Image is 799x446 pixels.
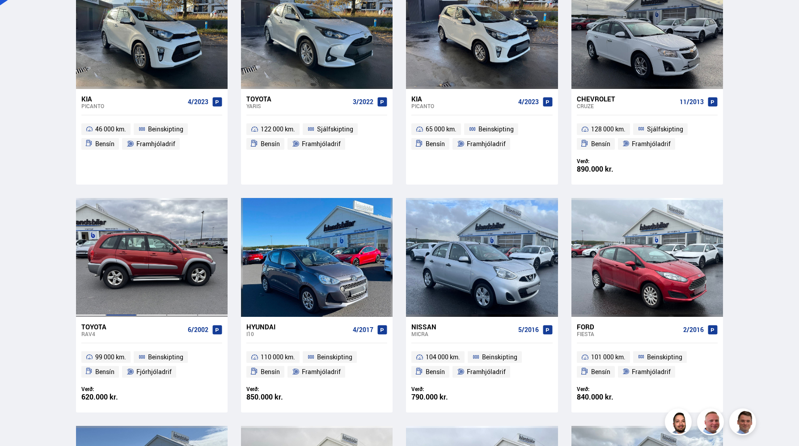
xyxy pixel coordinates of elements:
span: Framhjóladrif [467,139,506,149]
span: Sjálfskipting [317,124,353,135]
span: Bensín [426,139,445,149]
div: 840.000 kr. [577,393,647,401]
div: 850.000 kr. [246,393,317,401]
span: Beinskipting [647,352,682,362]
div: Fiesta [577,331,680,337]
img: siFngHWaQ9KaOqBr.png [698,410,725,437]
div: Nissan [411,323,514,331]
span: Framhjóladrif [302,366,341,377]
a: Kia Picanto 4/2023 65 000 km. Beinskipting Bensín Framhjóladrif [406,89,558,185]
div: Cruze [577,103,676,109]
a: Chevrolet Cruze 11/2013 128 000 km. Sjálfskipting Bensín Framhjóladrif Verð: 890.000 kr. [571,89,723,185]
span: Bensín [591,139,610,149]
div: RAV4 [81,331,184,337]
div: Yaris [246,103,349,109]
span: Bensín [426,366,445,377]
span: Bensín [95,366,114,377]
span: 101 000 km. [591,352,626,362]
span: Bensín [261,366,280,377]
span: 4/2023 [188,98,208,105]
span: Framhjóladrif [632,366,671,377]
div: Kia [411,95,514,103]
span: Beinskipting [148,124,183,135]
button: Opna LiveChat spjallviðmót [7,4,34,30]
span: Beinskipting [148,352,183,362]
span: Beinskipting [317,352,352,362]
div: i10 [246,331,349,337]
span: Bensín [95,139,114,149]
div: Chevrolet [577,95,676,103]
div: Micra [411,331,514,337]
div: 890.000 kr. [577,165,647,173]
div: Picanto [81,103,184,109]
div: Hyundai [246,323,349,331]
span: 46 000 km. [95,124,126,135]
div: Kia [81,95,184,103]
img: FbJEzSuNWCJXmdc-.webp [731,410,757,437]
span: 110 000 km. [261,352,295,362]
a: Kia Picanto 4/2023 46 000 km. Beinskipting Bensín Framhjóladrif [76,89,228,185]
span: 3/2022 [353,98,373,105]
div: 790.000 kr. [411,393,482,401]
span: Framhjóladrif [632,139,671,149]
div: Toyota [246,95,349,103]
a: Toyota Yaris 3/2022 122 000 km. Sjálfskipting Bensín Framhjóladrif [241,89,393,185]
a: Toyota RAV4 6/2002 99 000 km. Beinskipting Bensín Fjórhjóladrif Verð: 620.000 kr. [76,317,228,412]
div: Verð: [411,386,482,392]
span: 104 000 km. [426,352,460,362]
span: Bensín [261,139,280,149]
img: nhp88E3Fdnt1Opn2.png [666,410,693,437]
div: Verð: [577,386,647,392]
span: 4/2023 [518,98,539,105]
span: Fjórhjóladrif [136,366,172,377]
span: Framhjóladrif [302,139,341,149]
span: 128 000 km. [591,124,626,135]
span: Framhjóladrif [467,366,506,377]
div: Toyota [81,323,184,331]
div: Verð: [246,386,317,392]
span: 6/2002 [188,326,208,333]
span: 65 000 km. [426,124,457,135]
div: Verð: [577,158,647,164]
span: 11/2013 [680,98,704,105]
span: Beinskipting [478,124,514,135]
a: Hyundai i10 4/2017 110 000 km. Beinskipting Bensín Framhjóladrif Verð: 850.000 kr. [241,317,393,412]
span: 5/2016 [518,326,539,333]
a: Ford Fiesta 2/2016 101 000 km. Beinskipting Bensín Framhjóladrif Verð: 840.000 kr. [571,317,723,412]
span: Beinskipting [482,352,517,362]
div: Ford [577,323,680,331]
a: Nissan Micra 5/2016 104 000 km. Beinskipting Bensín Framhjóladrif Verð: 790.000 kr. [406,317,558,412]
span: 2/2016 [683,326,704,333]
span: 99 000 km. [95,352,126,362]
span: Bensín [591,366,610,377]
span: 4/2017 [353,326,373,333]
span: 122 000 km. [261,124,295,135]
span: Framhjóladrif [136,139,175,149]
div: 620.000 kr. [81,393,152,401]
span: Sjálfskipting [647,124,683,135]
div: Verð: [81,386,152,392]
div: Picanto [411,103,514,109]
